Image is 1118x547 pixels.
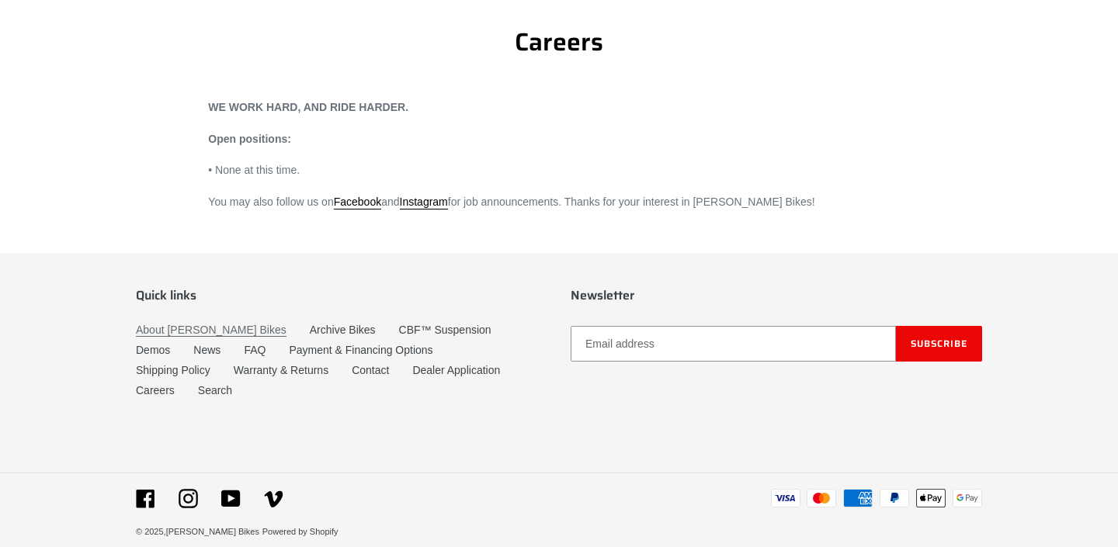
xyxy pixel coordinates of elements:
[193,344,220,356] a: News
[198,384,232,396] a: Search
[896,326,982,362] button: Subscribe
[136,324,286,337] a: About [PERSON_NAME] Bikes
[334,196,381,209] a: Facebook
[208,133,291,145] strong: Open positions:
[262,527,339,536] a: Powered by Shopify
[289,344,432,356] a: Payment & Financing Options
[571,288,982,303] p: Newsletter
[136,344,170,356] a: Demos
[166,527,259,536] a: [PERSON_NAME] Bikes
[136,364,210,376] a: Shipping Policy
[400,196,448,209] a: Instagram
[399,324,491,336] a: CBF™ Suspension
[244,344,266,356] a: FAQ
[136,384,175,396] a: Careers
[208,27,909,57] h1: Careers
[352,364,389,376] a: Contact
[208,194,909,210] p: You may also follow us on and for job announcements. Thanks for your interest in [PERSON_NAME] Bi...
[911,336,967,351] span: Subscribe
[412,364,500,376] a: Dealer Application
[136,288,547,303] p: Quick links
[310,324,376,336] a: Archive Bikes
[208,101,408,113] strong: WE WORK HARD, AND RIDE HARDER.
[571,326,896,362] input: Email address
[234,364,328,376] a: Warranty & Returns
[208,162,909,178] p: • None at this time.
[136,527,259,536] small: © 2025,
